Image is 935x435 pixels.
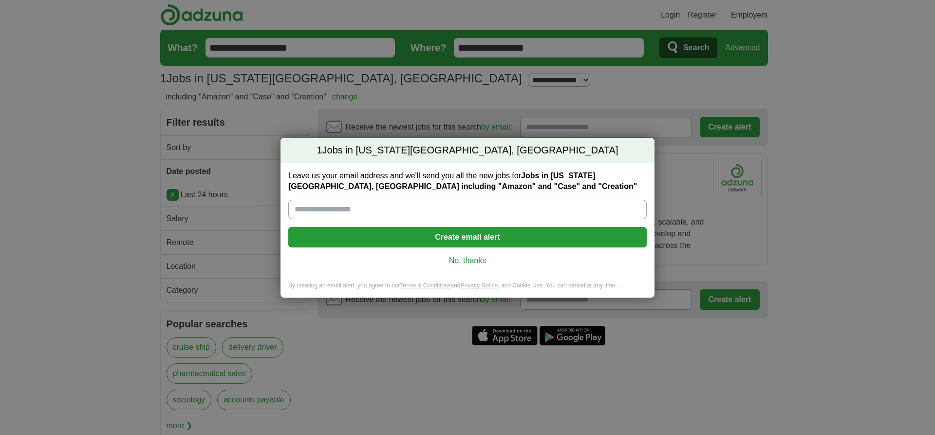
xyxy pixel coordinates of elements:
[288,170,647,192] label: Leave us your email address and we'll send you all the new jobs for
[461,282,498,289] a: Privacy Notice
[317,144,322,157] span: 1
[400,282,450,289] a: Terms & Conditions
[288,227,647,247] button: Create email alert
[280,138,654,163] h2: Jobs in [US_STATE][GEOGRAPHIC_DATA], [GEOGRAPHIC_DATA]
[280,282,654,298] div: By creating an email alert, you agree to our and , and Cookie Use. You can cancel at any time.
[296,255,639,266] a: No, thanks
